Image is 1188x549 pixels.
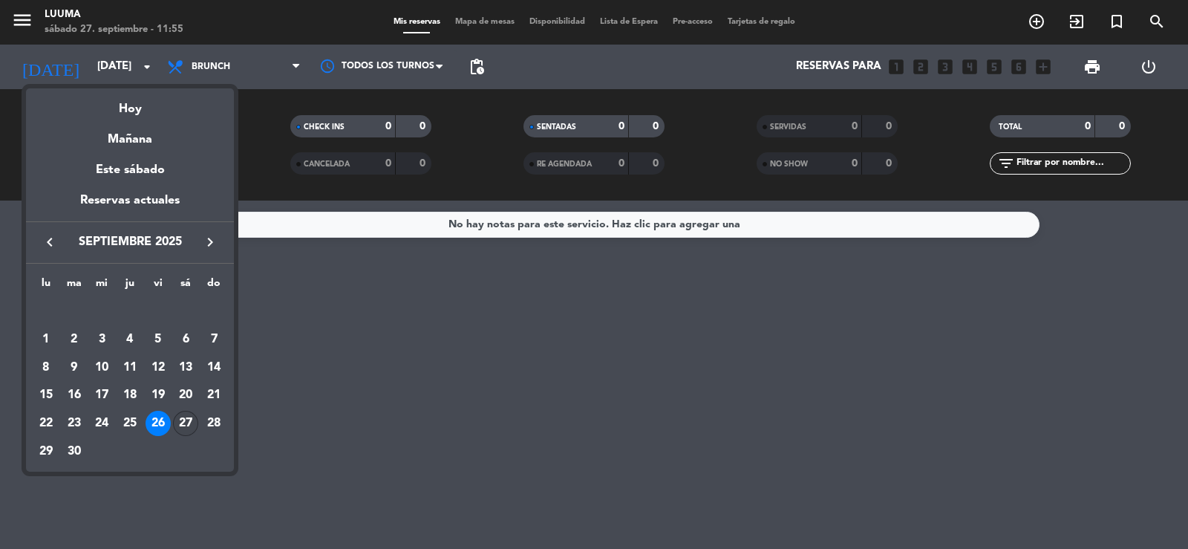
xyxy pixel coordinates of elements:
[116,354,144,382] td: 11 de septiembre de 2025
[172,275,200,298] th: sábado
[146,411,171,436] div: 26
[173,383,198,408] div: 20
[173,327,198,352] div: 6
[117,383,143,408] div: 18
[60,275,88,298] th: martes
[172,381,200,409] td: 20 de septiembre de 2025
[200,409,228,438] td: 28 de septiembre de 2025
[197,233,223,252] button: keyboard_arrow_right
[117,327,143,352] div: 4
[32,275,60,298] th: lunes
[88,354,116,382] td: 10 de septiembre de 2025
[172,354,200,382] td: 13 de septiembre de 2025
[62,355,87,380] div: 9
[36,233,63,252] button: keyboard_arrow_left
[144,275,172,298] th: viernes
[33,355,59,380] div: 8
[144,325,172,354] td: 5 de septiembre de 2025
[201,327,226,352] div: 7
[200,275,228,298] th: domingo
[63,233,197,252] span: septiembre 2025
[117,355,143,380] div: 11
[146,355,171,380] div: 12
[144,409,172,438] td: 26 de septiembre de 2025
[32,409,60,438] td: 22 de septiembre de 2025
[89,327,114,352] div: 3
[173,411,198,436] div: 27
[33,383,59,408] div: 15
[200,354,228,382] td: 14 de septiembre de 2025
[116,409,144,438] td: 25 de septiembre de 2025
[116,325,144,354] td: 4 de septiembre de 2025
[32,381,60,409] td: 15 de septiembre de 2025
[88,325,116,354] td: 3 de septiembre de 2025
[201,411,226,436] div: 28
[33,411,59,436] div: 22
[146,327,171,352] div: 5
[200,381,228,409] td: 21 de septiembre de 2025
[32,297,228,325] td: SEP.
[172,409,200,438] td: 27 de septiembre de 2025
[33,327,59,352] div: 1
[89,355,114,380] div: 10
[116,381,144,409] td: 18 de septiembre de 2025
[26,88,234,119] div: Hoy
[88,409,116,438] td: 24 de septiembre de 2025
[62,439,87,464] div: 30
[144,354,172,382] td: 12 de septiembre de 2025
[201,383,226,408] div: 21
[62,383,87,408] div: 16
[89,411,114,436] div: 24
[60,438,88,466] td: 30 de septiembre de 2025
[60,325,88,354] td: 2 de septiembre de 2025
[201,355,226,380] div: 14
[26,191,234,221] div: Reservas actuales
[88,381,116,409] td: 17 de septiembre de 2025
[173,355,198,380] div: 13
[172,325,200,354] td: 6 de septiembre de 2025
[201,233,219,251] i: keyboard_arrow_right
[32,438,60,466] td: 29 de septiembre de 2025
[88,275,116,298] th: miércoles
[32,325,60,354] td: 1 de septiembre de 2025
[144,381,172,409] td: 19 de septiembre de 2025
[146,383,171,408] div: 19
[117,411,143,436] div: 25
[32,354,60,382] td: 8 de septiembre de 2025
[33,439,59,464] div: 29
[60,409,88,438] td: 23 de septiembre de 2025
[89,383,114,408] div: 17
[60,354,88,382] td: 9 de septiembre de 2025
[62,411,87,436] div: 23
[26,149,234,191] div: Este sábado
[200,325,228,354] td: 7 de septiembre de 2025
[26,119,234,149] div: Mañana
[116,275,144,298] th: jueves
[41,233,59,251] i: keyboard_arrow_left
[62,327,87,352] div: 2
[60,381,88,409] td: 16 de septiembre de 2025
